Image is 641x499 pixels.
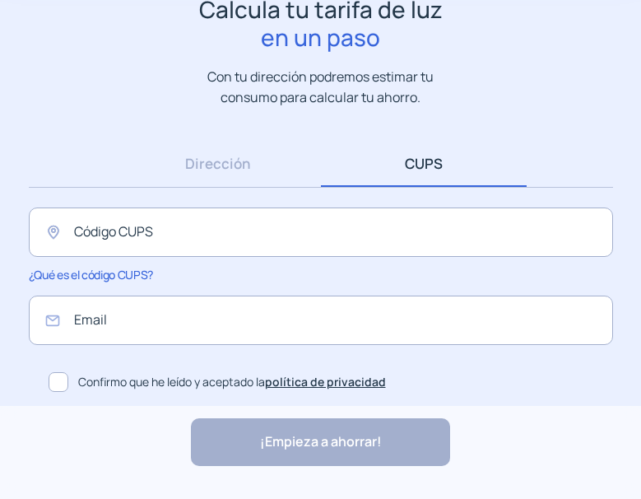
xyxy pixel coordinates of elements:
span: ¿Qué es el código CUPS? [29,267,153,282]
a: política de privacidad [265,374,386,389]
span: Confirmo que he leído y aceptado la [78,373,386,391]
p: Con tu dirección podremos estimar tu consumo para calcular tu ahorro. [191,67,450,107]
span: en un paso [199,24,443,52]
a: Dirección [115,140,321,187]
a: CUPS [321,140,527,187]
